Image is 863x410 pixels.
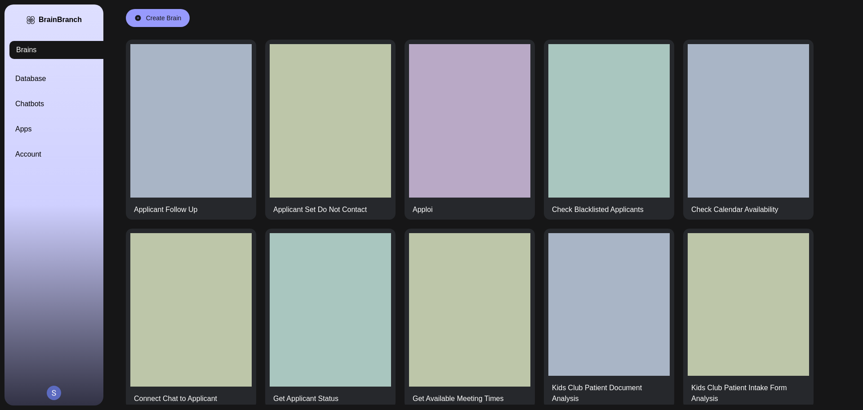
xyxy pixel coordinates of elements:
a: Applicant Follow Up [126,40,256,220]
div: Kids Club Patient Document Analysis [552,383,653,404]
a: Kids Club Patient Intake Form Analysis [683,229,814,409]
a: Chatbots [15,99,114,109]
div: Get Applicant Status [273,393,338,404]
div: Apploi [413,204,432,215]
a: Account [15,149,114,160]
a: Get Applicant Status [265,229,396,409]
a: Brains [9,41,108,59]
div: Applicant Set Do Not Contact [273,204,367,215]
a: Kids Club Patient Document Analysis [544,229,674,409]
div: Kids Club Patient Intake Form Analysis [691,383,793,404]
a: Check Calendar Availability [683,40,814,220]
a: Database [15,73,114,84]
div: Get Available Meeting Times [413,393,503,404]
div: Applicant Follow Up [134,204,197,215]
a: Applicant Set Do Not Contact [265,40,396,220]
a: Connect Chat to Applicant [126,229,256,409]
div: Create Brain [146,14,182,23]
img: BrainBranch Logo [26,15,35,25]
div: Check Blacklisted Applicants [552,204,644,215]
a: Apps [15,124,114,135]
div: Connect Chat to Applicant [134,393,217,404]
a: Check Blacklisted Applicants [544,40,674,220]
a: Apploi [405,40,535,220]
a: Get Available Meeting Times [405,229,535,409]
div: Check Calendar Availability [691,204,778,215]
button: Open user button [47,386,61,400]
div: BrainBranch [39,15,82,24]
